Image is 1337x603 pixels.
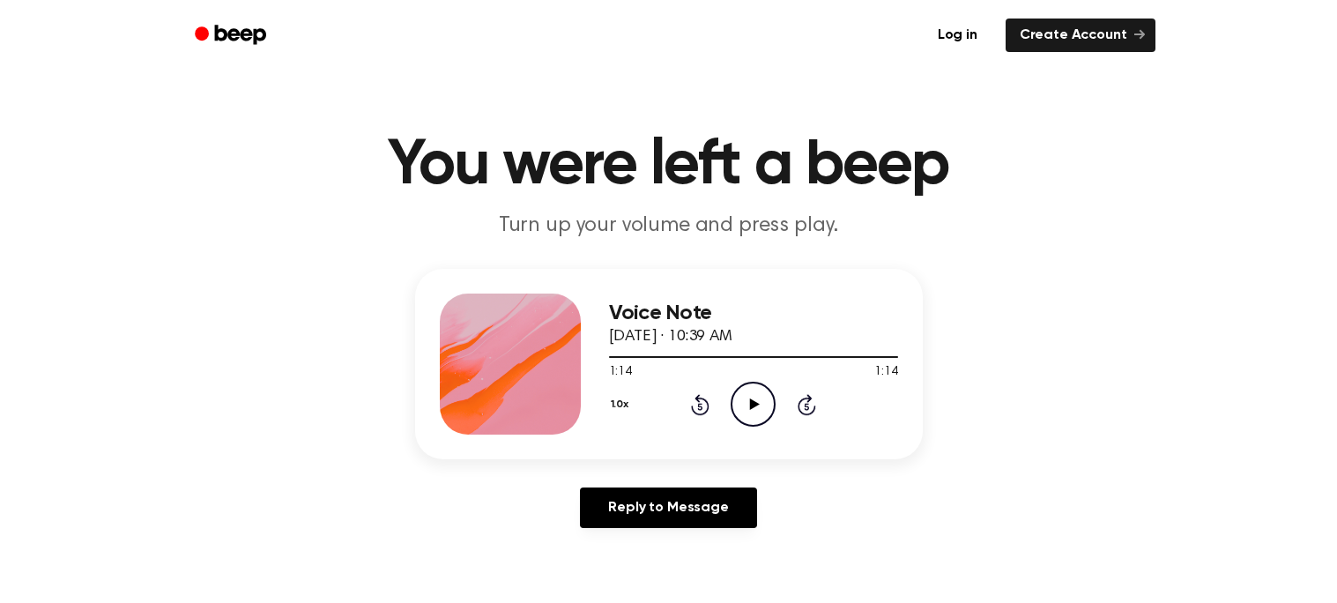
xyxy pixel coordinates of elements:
[580,488,756,528] a: Reply to Message
[609,329,732,345] span: [DATE] · 10:39 AM
[609,363,632,382] span: 1:14
[609,301,898,325] h3: Voice Note
[874,363,897,382] span: 1:14
[331,212,1007,241] p: Turn up your volume and press play.
[609,390,635,420] button: 1.0x
[1006,19,1155,52] a: Create Account
[218,134,1120,197] h1: You were left a beep
[920,15,995,56] a: Log in
[182,19,282,53] a: Beep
